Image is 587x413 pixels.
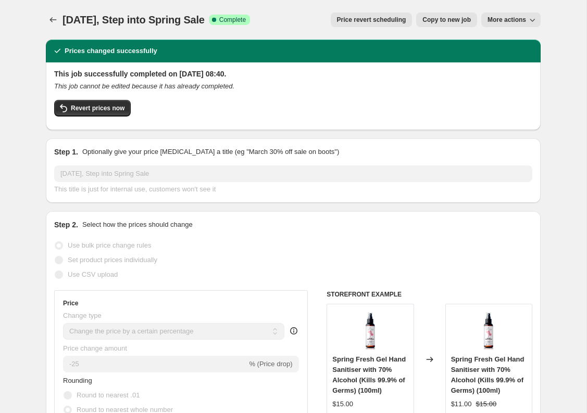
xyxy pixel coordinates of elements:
[488,16,526,24] span: More actions
[331,12,413,27] button: Price revert scheduling
[63,344,127,352] span: Price change amount
[451,399,472,409] div: $11.00
[476,399,496,409] strike: $15.00
[63,356,247,372] input: -15
[65,46,157,56] h2: Prices changed successfully
[249,360,292,368] span: % (Price drop)
[63,14,205,25] span: [DATE], Step into Spring Sale
[332,399,353,409] div: $15.00
[46,12,60,27] button: Price change jobs
[219,16,246,24] span: Complete
[63,299,78,307] h3: Price
[68,241,151,249] span: Use bulk price change rules
[54,100,131,117] button: Revert prices now
[68,256,157,264] span: Set product prices individually
[63,312,102,319] span: Change type
[332,355,406,394] span: Spring Fresh Gel Hand Sanitiser with 70% Alcohol (Kills 99.9% of Germs) (100ml)
[63,377,92,384] span: Rounding
[451,355,524,394] span: Spring Fresh Gel Hand Sanitiser with 70% Alcohol (Kills 99.9% of Germs) (100ml)
[54,220,78,230] h2: Step 2.
[337,16,406,24] span: Price revert scheduling
[422,16,471,24] span: Copy to new job
[468,309,509,351] img: 100ml_70_Alcohol_Gel_Hand_Sanitiser_-_Spring_Fresh__Silk_Oil_of_Morocco_80x.jpg
[54,69,532,79] h2: This job successfully completed on [DATE] 08:40.
[289,326,299,336] div: help
[71,104,124,112] span: Revert prices now
[54,147,78,157] h2: Step 1.
[54,165,532,182] input: 30% off holiday sale
[54,82,234,90] i: This job cannot be edited because it has already completed.
[82,220,193,230] p: Select how the prices should change
[82,147,339,157] p: Optionally give your price [MEDICAL_DATA] a title (eg "March 30% off sale on boots")
[349,309,391,351] img: 100ml_70_Alcohol_Gel_Hand_Sanitiser_-_Spring_Fresh__Silk_Oil_of_Morocco_80x.jpg
[416,12,477,27] button: Copy to new job
[54,185,216,193] span: This title is just for internal use, customers won't see it
[68,270,118,278] span: Use CSV upload
[481,12,541,27] button: More actions
[77,391,140,399] span: Round to nearest .01
[327,290,532,299] h6: STOREFRONT EXAMPLE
